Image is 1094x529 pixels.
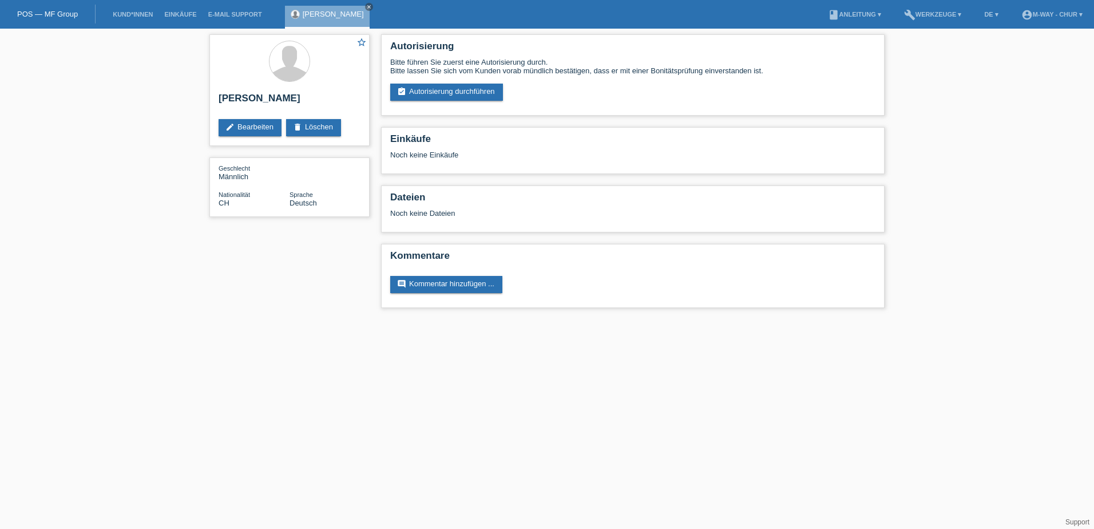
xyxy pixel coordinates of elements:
span: Sprache [290,191,313,198]
h2: Einkäufe [390,133,875,151]
a: DE ▾ [978,11,1004,18]
div: Noch keine Einkäufe [390,151,875,168]
h2: Kommentare [390,250,875,267]
i: account_circle [1021,9,1033,21]
a: star_border [356,37,367,49]
a: commentKommentar hinzufügen ... [390,276,502,293]
a: editBearbeiten [219,119,282,136]
a: Kund*innen [107,11,158,18]
h2: [PERSON_NAME] [219,93,360,110]
span: Deutsch [290,199,317,207]
h2: Dateien [390,192,875,209]
i: comment [397,279,406,289]
a: E-Mail Support [203,11,268,18]
i: build [904,9,915,21]
a: buildWerkzeuge ▾ [898,11,968,18]
i: edit [225,123,235,132]
a: Einkäufe [158,11,202,18]
span: Nationalität [219,191,250,198]
i: book [828,9,839,21]
a: deleteLöschen [286,119,341,136]
div: Männlich [219,164,290,181]
a: [PERSON_NAME] [303,10,364,18]
div: Noch keine Dateien [390,209,740,218]
span: Geschlecht [219,165,250,172]
h2: Autorisierung [390,41,875,58]
a: assignment_turned_inAutorisierung durchführen [390,84,503,101]
i: star_border [356,37,367,48]
a: account_circlem-way - Chur ▾ [1016,11,1088,18]
i: delete [293,123,302,132]
a: bookAnleitung ▾ [822,11,887,18]
a: POS — MF Group [17,10,78,18]
span: Schweiz [219,199,229,207]
i: assignment_turned_in [397,87,406,96]
a: close [365,3,373,11]
a: Support [1065,518,1089,526]
div: Bitte führen Sie zuerst eine Autorisierung durch. Bitte lassen Sie sich vom Kunden vorab mündlich... [390,58,875,75]
i: close [366,4,372,10]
